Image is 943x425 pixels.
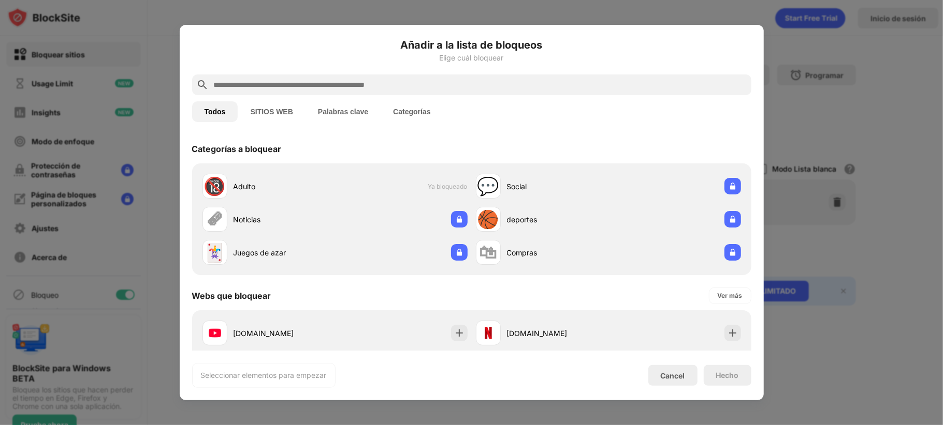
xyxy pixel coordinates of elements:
[196,79,209,91] img: search.svg
[381,101,443,122] button: Categorías
[661,371,685,380] div: Cancel
[201,370,327,381] div: Seleccionar elementos para empezar
[234,328,335,339] div: [DOMAIN_NAME]
[507,247,608,258] div: Compras
[306,101,381,122] button: Palabras clave
[507,328,608,339] div: [DOMAIN_NAME]
[209,327,221,339] img: favicons
[238,101,305,122] button: SITIOS WEB
[192,54,751,62] div: Elige cuál bloquear
[192,101,238,122] button: Todos
[477,209,499,230] div: 🏀
[234,214,335,225] div: Noticias
[234,247,335,258] div: Juegos de azar
[477,176,499,197] div: 💬
[234,181,335,192] div: Adulto
[507,214,608,225] div: deportes
[428,183,468,190] span: Ya bloqueado
[206,209,224,230] div: 🗞
[482,327,495,339] img: favicons
[716,371,739,380] div: Hecho
[507,181,608,192] div: Social
[192,37,751,53] h6: Añadir a la lista de bloqueos
[192,291,271,301] div: Webs que bloquear
[718,291,743,301] div: Ver más
[204,242,226,263] div: 🃏
[192,144,282,154] div: Categorías a bloquear
[480,242,497,263] div: 🛍
[204,176,226,197] div: 🔞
